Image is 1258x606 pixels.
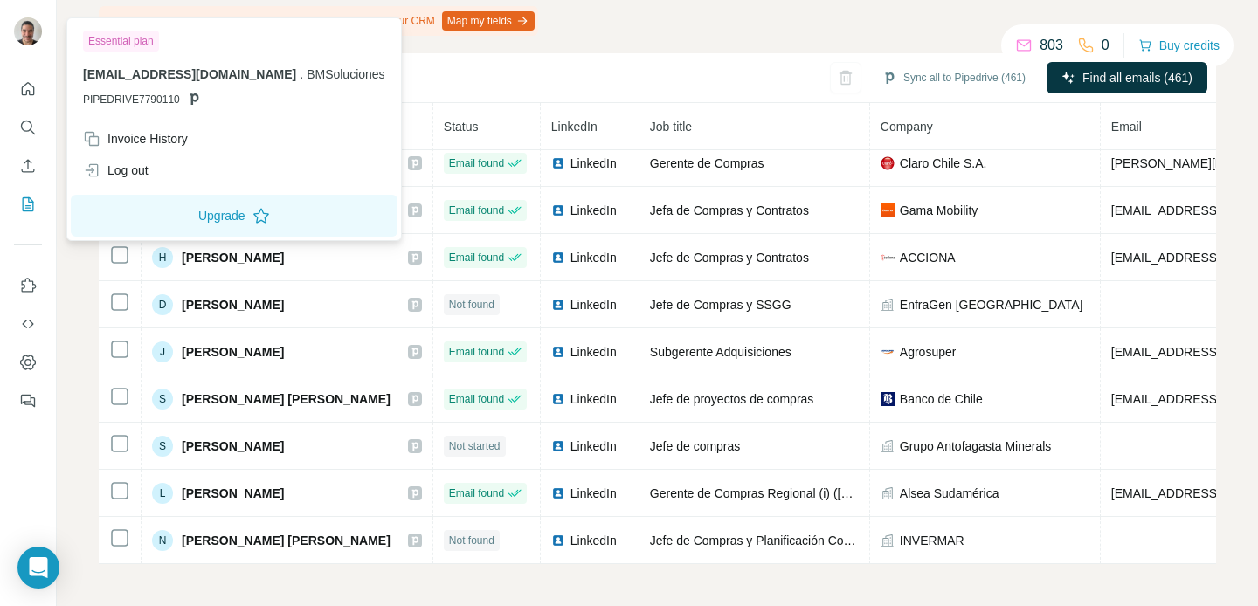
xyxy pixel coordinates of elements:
img: LinkedIn logo [551,345,565,359]
span: LinkedIn [570,296,617,313]
span: LinkedIn [570,437,617,455]
span: Banco de Chile [900,390,983,408]
span: Email found [449,391,504,407]
span: Jefe de Compras y Contratos [650,251,809,265]
span: Jefe de Compras y Planificación Corporativo [650,534,891,547]
div: Invoice History [83,130,188,148]
span: [PERSON_NAME] [182,296,284,313]
span: Email found [449,155,504,171]
p: 803 [1040,35,1063,56]
div: L [152,483,173,504]
button: My lists [14,189,42,220]
div: S [152,389,173,410]
div: N [152,530,173,551]
span: Jefe de proyectos de compras [650,392,814,406]
span: Email [1111,120,1142,134]
button: Enrich CSV [14,150,42,182]
span: Status [444,120,479,134]
img: company-logo [881,392,895,406]
button: Sync all to Pipedrive (461) [870,65,1038,91]
span: Find all emails (461) [1082,69,1192,86]
span: [PERSON_NAME] [PERSON_NAME] [182,532,391,549]
span: LinkedIn [551,120,598,134]
span: Claro Chile S.A. [900,155,987,172]
img: company-logo [881,203,895,217]
span: LinkedIn [570,249,617,266]
img: LinkedIn logo [551,156,565,170]
span: Jefe de Compras y SSGG [650,298,791,312]
span: Gerente de Compras [650,156,764,170]
span: LinkedIn [570,532,617,549]
span: LinkedIn [570,155,617,172]
span: Not started [449,438,501,454]
div: Essential plan [83,31,159,52]
span: INVERMAR [900,532,964,549]
div: Log out [83,162,149,179]
p: 0 [1102,35,1109,56]
div: J [152,341,173,362]
img: LinkedIn logo [551,203,565,217]
span: Job title [650,120,692,134]
span: Email found [449,485,504,501]
span: Grupo Antofagasta Minerals [900,437,1052,455]
img: LinkedIn logo [551,392,565,406]
button: Search [14,112,42,143]
img: LinkedIn logo [551,534,565,547]
div: S [152,436,173,457]
span: [PERSON_NAME] [PERSON_NAME] [182,390,391,408]
span: Company [881,120,933,134]
span: LinkedIn [570,390,617,408]
button: Dashboard [14,347,42,378]
button: Use Surfe API [14,308,42,340]
span: ACCIONA [900,249,956,266]
span: LinkedIn [570,343,617,361]
button: Quick start [14,73,42,105]
button: Map my fields [442,11,535,31]
img: company-logo [881,251,895,265]
span: Not found [449,297,494,313]
span: LinkedIn [570,202,617,219]
div: D [152,294,173,315]
button: Use Surfe on LinkedIn [14,270,42,301]
span: LinkedIn [570,485,617,502]
button: Find all emails (461) [1047,62,1207,93]
span: Email found [449,344,504,360]
img: company-logo [881,156,895,170]
img: LinkedIn logo [551,298,565,312]
button: Upgrade [71,195,397,237]
img: Avatar [14,17,42,45]
span: . [300,67,303,81]
span: PIPEDRIVE7790110 [83,92,180,107]
div: H [152,247,173,268]
div: Open Intercom Messenger [17,547,59,589]
span: [EMAIL_ADDRESS][DOMAIN_NAME] [83,67,296,81]
div: Mobile field is not mapped, this value will not be synced with your CRM [99,6,538,36]
span: Not found [449,533,494,548]
span: Gama Mobility [900,202,978,219]
img: LinkedIn logo [551,486,565,500]
span: EnfraGen [GEOGRAPHIC_DATA] [900,296,1083,313]
span: [PERSON_NAME] [182,437,284,455]
span: Alsea Sudamérica [900,485,999,502]
span: Subgerente Adquisiciones [650,345,791,359]
span: Jefe de compras [650,439,741,453]
span: Jefa de Compras y Contratos [650,203,809,217]
button: Feedback [14,385,42,417]
span: Email found [449,250,504,265]
span: BMSoluciones [307,67,385,81]
img: LinkedIn logo [551,251,565,265]
span: [PERSON_NAME] [182,485,284,502]
span: [PERSON_NAME] [182,343,284,361]
span: [PERSON_NAME] [182,249,284,266]
img: company-logo [881,345,895,359]
span: Agrosuper [900,343,957,361]
img: LinkedIn logo [551,439,565,453]
span: Email found [449,203,504,218]
button: Buy credits [1138,33,1220,58]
